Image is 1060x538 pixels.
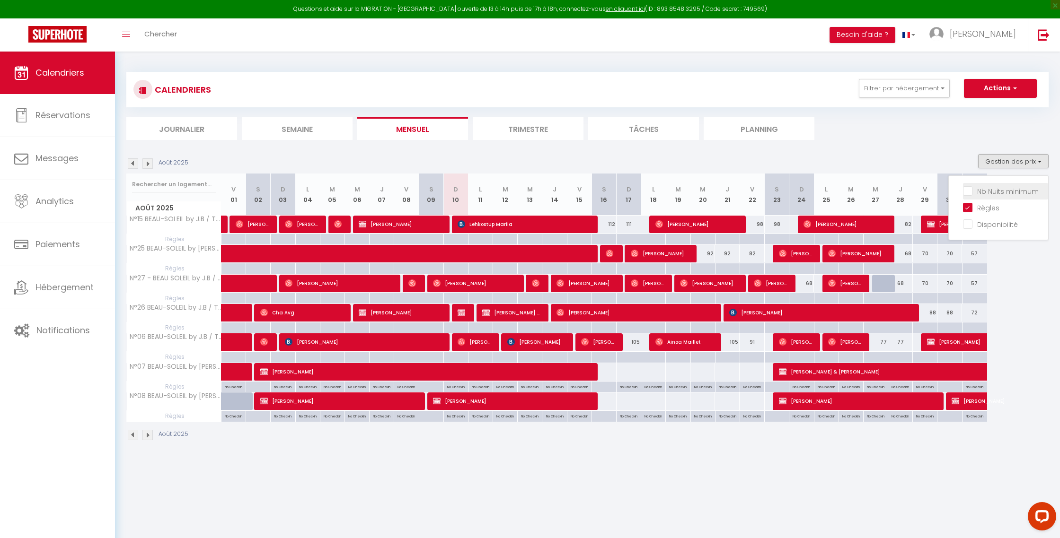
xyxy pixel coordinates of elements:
[779,333,812,351] span: [PERSON_NAME]
[669,411,687,420] p: No Checkin
[789,275,814,292] div: 68
[680,274,737,292] span: [PERSON_NAME]
[922,18,1028,52] a: ... [PERSON_NAME]
[765,174,789,216] th: 23
[285,333,441,351] span: [PERSON_NAME]
[577,185,582,194] abbr: V
[631,274,663,292] span: [PERSON_NAME]
[964,79,1037,98] button: Actions
[468,174,493,216] th: 11
[458,333,490,351] span: [PERSON_NAME]
[373,411,390,420] p: No Checkin
[285,274,391,292] span: [PERSON_NAME]
[799,185,804,194] abbr: D
[482,304,539,321] span: [PERSON_NAME] AZUR CARILLON
[592,174,616,216] th: 16
[859,79,950,98] button: Filtrer par hébergement
[700,185,706,194] abbr: M
[225,382,242,390] p: No Checkin
[888,245,913,262] div: 68
[825,185,828,194] abbr: L
[348,382,366,390] p: No Checkin
[36,324,90,336] span: Notifications
[842,382,860,390] p: No Checkin
[231,185,236,194] abbr: V
[479,185,482,194] abbr: L
[863,174,888,216] th: 27
[666,174,690,216] th: 19
[913,245,937,262] div: 70
[571,382,588,390] p: No Checkin
[602,185,606,194] abbr: S
[453,185,458,194] abbr: D
[127,234,221,244] span: Règles
[408,274,416,292] span: [PERSON_NAME]
[779,244,812,262] span: [PERSON_NAME]
[715,245,740,262] div: 92
[127,293,221,304] span: Règles
[962,174,987,216] th: 31
[937,245,962,262] div: 70
[729,304,910,321] span: [PERSON_NAME]
[35,67,84,78] span: Calendriers
[828,274,861,292] span: [PERSON_NAME]
[357,117,468,140] li: Mensuel
[404,185,408,194] abbr: V
[830,27,895,43] button: Besoin d'aide ?
[159,430,188,439] p: Août 2025
[1038,29,1050,41] img: logout
[913,174,937,216] th: 29
[927,215,960,233] span: [PERSON_NAME]
[863,333,888,351] div: 77
[532,274,540,292] span: [PERSON_NAME]
[359,215,441,233] span: [PERSON_NAME]
[152,79,211,100] h3: CALENDRIERS
[373,382,390,390] p: No Checkin
[236,215,268,233] span: [PERSON_NAME]
[950,28,1016,40] span: [PERSON_NAME]
[913,304,937,321] div: 88
[916,382,934,390] p: No Checkin
[419,174,443,216] th: 09
[433,274,515,292] span: [PERSON_NAME]
[344,174,369,216] th: 06
[592,216,616,233] div: 112
[888,275,913,292] div: 68
[260,363,588,381] span: [PERSON_NAME]
[35,195,74,207] span: Analytics
[978,154,1049,168] button: Gestion des prix
[725,185,729,194] abbr: J
[348,411,366,420] p: No Checkin
[299,382,317,390] p: No Checkin
[655,333,713,351] span: Ainoa Maillet
[518,174,542,216] th: 13
[571,411,588,420] p: No Checkin
[433,392,589,410] span: [PERSON_NAME]
[285,215,318,233] span: [PERSON_NAME]
[126,117,237,140] li: Journalier
[948,185,952,194] abbr: S
[962,245,987,262] div: 57
[839,174,863,216] th: 26
[127,352,221,362] span: Règles
[743,382,761,390] p: No Checkin
[274,411,291,420] p: No Checkin
[793,382,810,390] p: No Checkin
[137,18,184,52] a: Chercher
[295,174,320,216] th: 04
[527,185,533,194] abbr: M
[128,392,223,399] span: N°08 BEAU-SOLEIL by [PERSON_NAME] / Studio RDC
[690,245,715,262] div: 92
[962,275,987,292] div: 57
[765,216,789,233] div: 98
[694,411,712,420] p: No Checkin
[567,174,592,216] th: 15
[694,382,712,390] p: No Checkin
[704,117,814,140] li: Planning
[127,263,221,274] span: Règles
[271,174,295,216] th: 03
[1020,498,1060,538] iframe: LiveChat chat widget
[645,382,662,390] p: No Checkin
[443,174,468,216] th: 10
